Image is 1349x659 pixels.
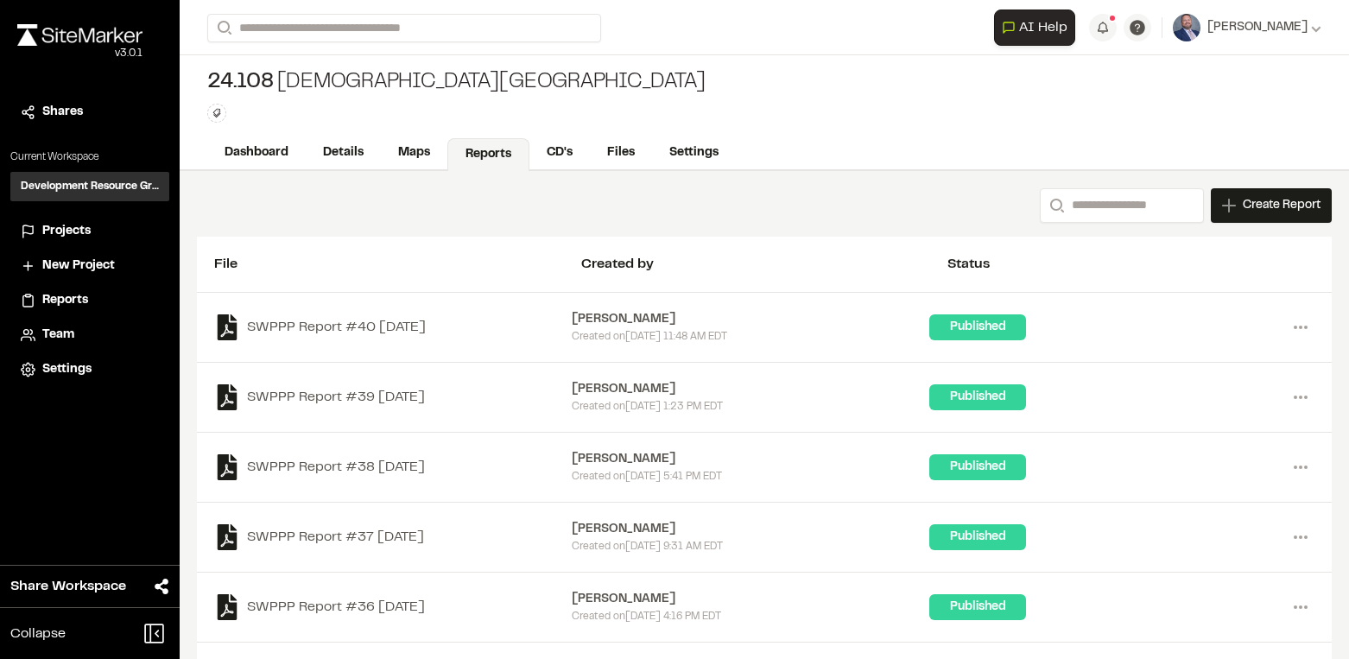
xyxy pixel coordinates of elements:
span: Settings [42,360,92,379]
a: SWPPP Report #36 [DATE] [214,594,572,620]
div: Created by [581,254,948,275]
div: Oh geez...please don't... [17,46,142,61]
a: Projects [21,222,159,241]
div: Published [929,384,1026,410]
a: Team [21,326,159,345]
a: New Project [21,257,159,276]
img: User [1173,14,1200,41]
div: [PERSON_NAME] [572,520,929,539]
a: Details [306,136,381,169]
span: Shares [42,103,83,122]
button: Edit Tags [207,104,226,123]
a: SWPPP Report #37 [DATE] [214,524,572,550]
img: rebrand.png [17,24,142,46]
div: [PERSON_NAME] [572,590,929,609]
div: Created on [DATE] 1:23 PM EDT [572,399,929,415]
a: Settings [652,136,736,169]
a: SWPPP Report #39 [DATE] [214,384,572,410]
div: Created on [DATE] 9:31 AM EDT [572,539,929,554]
div: [PERSON_NAME] [572,450,929,469]
button: [PERSON_NAME] [1173,14,1321,41]
span: Share Workspace [10,576,126,597]
span: [PERSON_NAME] [1207,18,1308,37]
a: SWPPP Report #38 [DATE] [214,454,572,480]
span: Create Report [1243,196,1320,215]
a: Reports [447,138,529,171]
div: Status [947,254,1314,275]
div: File [214,254,581,275]
a: Dashboard [207,136,306,169]
div: Published [929,594,1026,620]
a: Maps [381,136,447,169]
span: Team [42,326,74,345]
a: Reports [21,291,159,310]
h3: Development Resource Group [21,179,159,194]
p: Current Workspace [10,149,169,165]
span: AI Help [1019,17,1067,38]
span: 24.108 [207,69,274,97]
div: Created on [DATE] 11:48 AM EDT [572,329,929,345]
button: Search [1040,188,1071,223]
a: SWPPP Report #40 [DATE] [214,314,572,340]
a: CD's [529,136,590,169]
div: Published [929,524,1026,550]
span: Collapse [10,624,66,644]
div: Published [929,314,1026,340]
span: Projects [42,222,91,241]
div: [PERSON_NAME] [572,310,929,329]
a: Settings [21,360,159,379]
button: Open AI Assistant [994,10,1075,46]
button: Search [207,14,238,42]
a: Shares [21,103,159,122]
span: Reports [42,291,88,310]
span: New Project [42,257,115,276]
div: Open AI Assistant [994,10,1082,46]
div: Created on [DATE] 4:16 PM EDT [572,609,929,624]
div: Created on [DATE] 5:41 PM EDT [572,469,929,485]
div: Published [929,454,1026,480]
a: Files [590,136,652,169]
div: [DEMOGRAPHIC_DATA][GEOGRAPHIC_DATA] [207,69,706,97]
div: [PERSON_NAME] [572,380,929,399]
